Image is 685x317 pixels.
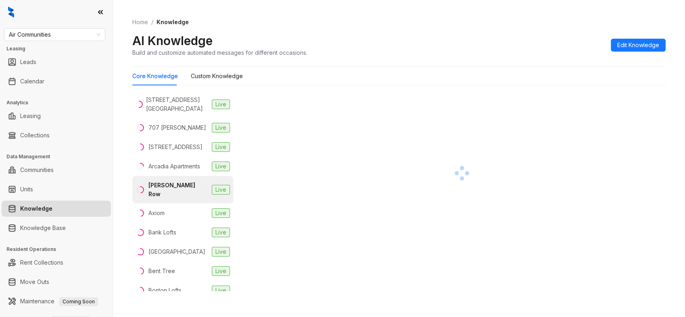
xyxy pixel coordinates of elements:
a: Rent Collections [20,255,63,271]
li: / [151,18,153,27]
span: Live [212,185,230,195]
li: Maintenance [2,293,111,309]
a: Leads [20,54,36,70]
div: [PERSON_NAME] Row [148,181,209,199]
span: Knowledge [157,19,189,25]
li: Knowledge [2,201,111,217]
button: Edit Knowledge [611,39,666,52]
h3: Leasing [6,45,113,52]
a: Units [20,181,33,197]
h2: AI Knowledge [132,33,213,48]
a: Calendar [20,73,44,89]
div: Core Knowledge [132,72,178,81]
li: Leasing [2,108,111,124]
h3: Resident Operations [6,246,113,253]
span: Live [212,286,230,295]
span: Live [212,228,230,237]
li: Knowledge Base [2,220,111,236]
span: Air Communities [9,29,100,41]
div: 707 [PERSON_NAME] [148,123,206,132]
div: [STREET_ADDRESS] [148,143,203,151]
a: Communities [20,162,54,178]
div: Bent Tree [148,267,175,276]
li: Units [2,181,111,197]
div: Custom Knowledge [191,72,243,81]
span: Edit Knowledge [617,41,659,50]
span: Live [212,162,230,171]
a: Home [131,18,150,27]
li: Leads [2,54,111,70]
li: Calendar [2,73,111,89]
a: Move Outs [20,274,49,290]
a: Leasing [20,108,41,124]
div: Bank Lofts [148,228,176,237]
a: Knowledge [20,201,52,217]
li: Communities [2,162,111,178]
span: Live [212,266,230,276]
li: Rent Collections [2,255,111,271]
div: [GEOGRAPHIC_DATA] [148,247,205,256]
span: Live [212,123,230,133]
span: Live [212,142,230,152]
li: Move Outs [2,274,111,290]
span: Live [212,208,230,218]
div: Boston Lofts [148,286,182,295]
span: Live [212,247,230,257]
h3: Data Management [6,153,113,160]
a: Collections [20,127,50,143]
span: Live [212,99,230,109]
li: Collections [2,127,111,143]
h3: Analytics [6,99,113,106]
div: Arcadia Apartments [148,162,200,171]
div: [STREET_ADDRESS][GEOGRAPHIC_DATA] [146,95,209,113]
img: logo [8,6,14,18]
a: Knowledge Base [20,220,66,236]
span: Coming Soon [59,297,98,306]
div: Build and customize automated messages for different occasions. [132,48,307,57]
div: Axiom [148,209,165,218]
